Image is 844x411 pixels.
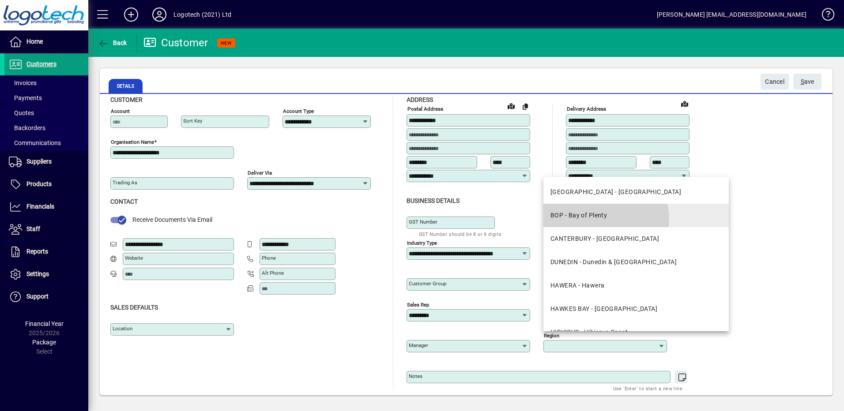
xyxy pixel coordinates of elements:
span: Details [109,79,143,93]
div: Customer [143,36,208,50]
a: Home [4,31,88,53]
mat-option: HAWERA - Hawera [543,274,729,297]
span: Financial Year [25,320,64,327]
mat-label: Trading as [113,179,137,186]
a: Payments [4,90,88,105]
mat-option: CANTERBURY - Canterbury [543,227,729,250]
span: Cancel [765,75,784,89]
mat-label: Account [111,108,130,114]
span: Communications [9,139,61,146]
span: Settings [26,270,49,277]
a: Quotes [4,105,88,120]
span: Support [26,293,49,300]
button: Back [95,35,129,51]
span: S [801,78,804,85]
span: Sales defaults [110,304,158,311]
mat-label: Website [125,255,143,261]
span: Customer [110,96,143,103]
span: Business details [407,197,460,204]
mat-hint: Use 'Enter' to start a new line [613,383,682,393]
button: Profile [145,7,173,22]
div: HIBISCUS - Hibiscus Coast [550,328,628,337]
mat-label: Phone [262,255,276,261]
div: CANTERBURY - [GEOGRAPHIC_DATA] [550,234,659,243]
mat-label: Organisation name [111,139,154,145]
span: Address [407,96,433,103]
a: Communications [4,135,88,150]
span: Payments [9,94,42,101]
a: Knowledge Base [815,2,833,30]
span: Reports [26,248,48,255]
span: Package [32,339,56,346]
a: View on map [678,97,692,111]
span: Staff [26,225,40,232]
span: Receive Documents Via Email [132,216,212,223]
mat-label: Customer group [409,280,446,287]
app-page-header-button: Back [88,35,137,51]
a: Settings [4,263,88,285]
div: [GEOGRAPHIC_DATA] - [GEOGRAPHIC_DATA] [550,187,681,197]
mat-option: DUNEDIN - Dunedin & Central Otago [543,250,729,274]
span: Contact [110,198,138,205]
a: Backorders [4,120,88,135]
mat-hint: GST Number should be 8 or 9 digits [419,229,502,239]
a: Invoices [4,75,88,90]
mat-option: BOP - Bay of Plenty [543,204,729,227]
span: Back [98,39,127,46]
mat-label: Account Type [283,108,314,114]
a: Staff [4,218,88,240]
mat-option: HIBISCUS - Hibiscus Coast [543,321,729,344]
span: Backorders [9,124,45,131]
mat-label: Alt Phone [262,270,284,276]
span: Customers [26,60,57,67]
mat-label: Sales rep [407,301,429,307]
mat-label: Location [113,325,132,332]
div: BOP - Bay of Plenty [550,211,607,220]
span: Products [26,180,52,187]
mat-label: Industry type [407,239,437,246]
button: Save [793,74,821,90]
span: Quotes [9,109,34,116]
a: Support [4,286,88,308]
a: Financials [4,196,88,218]
span: Home [26,38,43,45]
a: View on map [504,99,518,113]
div: HAWERA - Hawera [550,281,605,290]
span: Invoices [9,79,37,86]
span: Financials [26,203,54,210]
span: ave [801,75,814,89]
div: [PERSON_NAME] [EMAIL_ADDRESS][DOMAIN_NAME] [657,7,806,22]
mat-label: Deliver via [248,170,272,176]
a: Suppliers [4,151,88,173]
mat-label: Notes [409,373,422,379]
mat-label: Manager [409,342,428,348]
mat-option: AUCKLAND - Auckland [543,180,729,204]
button: Add [117,7,145,22]
button: Cancel [761,74,789,90]
a: Products [4,173,88,195]
mat-label: GST Number [409,219,437,225]
span: NEW [221,40,232,46]
a: Reports [4,241,88,263]
div: DUNEDIN - Dunedin & [GEOGRAPHIC_DATA] [550,258,677,267]
span: Suppliers [26,158,52,165]
div: Logotech (2021) Ltd [173,7,231,22]
div: HAWKES BAY - [GEOGRAPHIC_DATA] [550,304,657,314]
mat-label: Region [544,332,559,338]
mat-label: Sort key [183,118,202,124]
mat-option: HAWKES BAY - Hawkes Bay [543,297,729,321]
button: Copy to Delivery address [518,99,532,113]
